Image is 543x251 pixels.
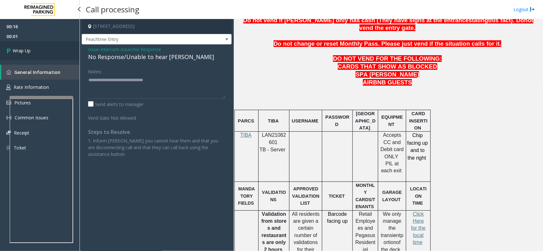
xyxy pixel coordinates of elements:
span: Do not change or reset Monthly Pass. Please just vend if the situation calls for it. [274,40,501,47]
span: MONTHLY CARDS/TENANTS [356,183,375,209]
img: 'icon' [6,131,11,135]
span: SPA [PERSON_NAME] [356,71,419,78]
span: TICKET [329,194,345,199]
span: DO NOT VEND FOR THE FOLLOWING: [333,55,442,62]
div: No Response/Unable to hear [PERSON_NAME] [88,53,225,61]
h4: [STREET_ADDRESS] [82,19,232,34]
img: 'icon' [6,84,10,90]
span: PIL at each exit [381,161,402,173]
span: LAN21082601 [262,132,286,145]
span: MANDATORY FIELDS [238,186,255,206]
span: EQUIPMENT [381,115,403,127]
a: Logout [513,6,535,13]
span: TB - Server [260,147,286,152]
span: Accepts CC and Debit card ONLY [380,132,404,159]
label: Notes: [88,66,102,75]
span: PASSWORD [325,115,350,127]
img: logout [530,6,535,13]
span: TIBA [268,118,279,123]
span: GARAGE LAYOUT [382,190,402,202]
span: Peachtree Entry [82,34,201,44]
span: USERNAME [292,118,318,123]
img: 'icon' [6,145,10,151]
a: Click Here for the local time [411,212,426,245]
img: 'icon' [6,101,11,105]
p: 1. Inform [PERSON_NAME] you cannot hear them and that you are disconnecting call and that they ca... [88,137,225,157]
label: Vend Gate Not Allowed [87,112,145,121]
span: - [99,46,161,52]
span: CARD INSERTION [409,111,428,130]
h3: Call processing [83,2,143,17]
span: LOCATION TIME [410,186,427,206]
span: General Information [14,69,60,75]
span: Chip facing up and to the right [407,133,428,160]
span: stating [469,17,488,23]
span: VALIDATIONS [262,190,286,202]
span: APPROVED VALIDATION LIST [292,186,320,206]
span: We only manage the transient [381,211,401,238]
a: TIBA [240,133,252,138]
img: 'icon' [6,115,11,120]
label: Send alerts to manager [88,101,143,108]
span: [GEOGRAPHIC_DATA] [355,111,376,130]
span: portion [384,233,403,245]
span: Wrap Up [13,47,31,54]
h4: Steps to Resolve [88,129,225,135]
span: AIRBNB GUESTS [363,79,412,86]
span: PARCS [238,118,254,123]
span: this fact). Do [488,17,524,23]
span: Rate Information [14,84,49,90]
img: 'icon' [6,70,11,75]
span: Intercom Issue/No Response [101,46,161,53]
span: Issue [88,46,99,53]
span: CARDS THAT SHOW AS BLOCKED [338,63,437,70]
a: General Information [1,65,80,80]
span: Do not vend if [PERSON_NAME] only has cash (They have signs at the entrance [243,17,469,23]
